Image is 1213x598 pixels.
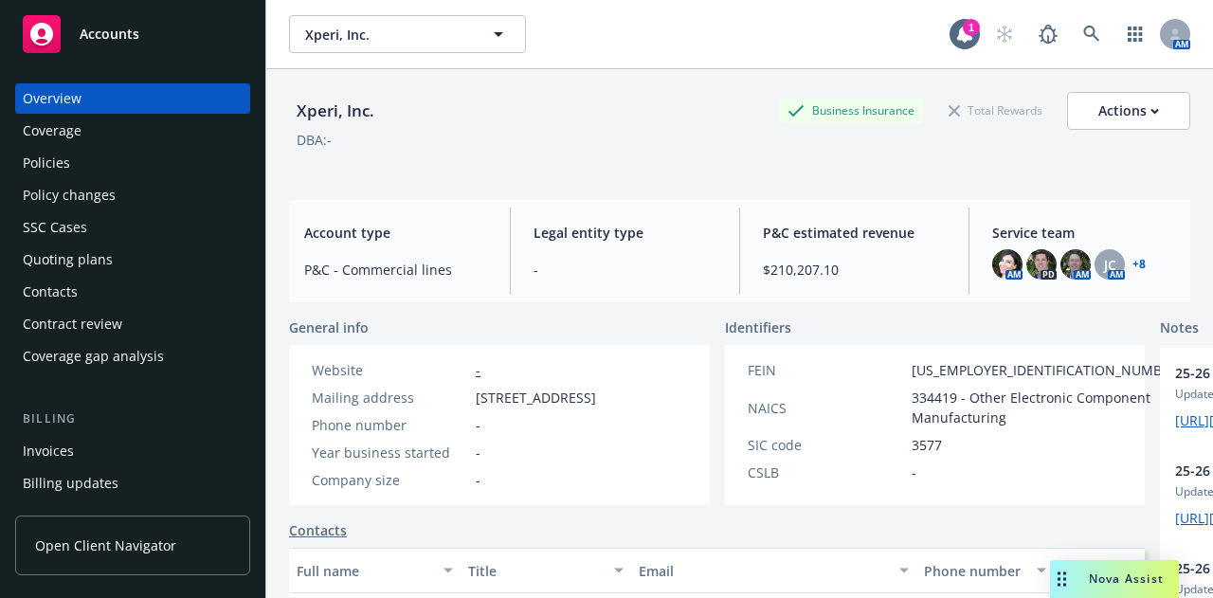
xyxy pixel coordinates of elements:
[23,116,81,146] div: Coverage
[304,260,487,280] span: P&C - Commercial lines
[23,148,70,178] div: Policies
[1104,255,1116,275] span: JC
[476,388,596,408] span: [STREET_ADDRESS]
[80,27,139,42] span: Accounts
[297,561,432,581] div: Full name
[748,398,904,418] div: NAICS
[23,212,87,243] div: SSC Cases
[476,470,480,490] span: -
[312,470,468,490] div: Company size
[763,260,946,280] span: $210,207.10
[1067,92,1190,130] button: Actions
[461,548,632,593] button: Title
[15,116,250,146] a: Coverage
[289,15,526,53] button: Xperi, Inc.
[963,19,980,36] div: 1
[912,435,942,455] span: 3577
[304,223,487,243] span: Account type
[15,83,250,114] a: Overview
[916,548,1053,593] button: Phone number
[631,548,916,593] button: Email
[1060,249,1091,280] img: photo
[748,360,904,380] div: FEIN
[468,561,604,581] div: Title
[312,388,468,408] div: Mailing address
[639,561,888,581] div: Email
[312,415,468,435] div: Phone number
[23,180,116,210] div: Policy changes
[15,8,250,61] a: Accounts
[23,309,122,339] div: Contract review
[23,277,78,307] div: Contacts
[15,180,250,210] a: Policy changes
[476,443,480,462] span: -
[986,15,1023,53] a: Start snowing
[1089,571,1164,587] span: Nova Assist
[992,223,1175,243] span: Service team
[15,341,250,371] a: Coverage gap analysis
[15,309,250,339] a: Contract review
[23,436,74,466] div: Invoices
[534,260,716,280] span: -
[297,130,332,150] div: DBA: -
[305,25,469,45] span: Xperi, Inc.
[312,360,468,380] div: Website
[15,436,250,466] a: Invoices
[1026,249,1057,280] img: photo
[912,360,1183,380] span: [US_EMPLOYER_IDENTIFICATION_NUMBER]
[992,249,1023,280] img: photo
[23,245,113,275] div: Quoting plans
[312,443,468,462] div: Year business started
[23,468,118,498] div: Billing updates
[1029,15,1067,53] a: Report a Bug
[1116,15,1154,53] a: Switch app
[15,468,250,498] a: Billing updates
[476,415,480,435] span: -
[1132,259,1146,270] a: +8
[748,435,904,455] div: SIC code
[725,317,791,337] span: Identifiers
[15,277,250,307] a: Contacts
[15,148,250,178] a: Policies
[23,341,164,371] div: Coverage gap analysis
[534,223,716,243] span: Legal entity type
[763,223,946,243] span: P&C estimated revenue
[35,535,176,555] span: Open Client Navigator
[15,212,250,243] a: SSC Cases
[778,99,924,122] div: Business Insurance
[1160,317,1199,340] span: Notes
[15,245,250,275] a: Quoting plans
[924,561,1024,581] div: Phone number
[1050,560,1179,598] button: Nova Assist
[289,520,347,540] a: Contacts
[1073,15,1111,53] a: Search
[23,83,81,114] div: Overview
[289,317,369,337] span: General info
[289,99,382,123] div: Xperi, Inc.
[748,462,904,482] div: CSLB
[912,388,1183,427] span: 334419 - Other Electronic Component Manufacturing
[289,548,461,593] button: Full name
[1098,93,1159,129] div: Actions
[912,462,916,482] span: -
[476,361,480,379] a: -
[939,99,1052,122] div: Total Rewards
[1050,560,1074,598] div: Drag to move
[15,409,250,428] div: Billing
[1054,548,1145,593] button: Key contact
